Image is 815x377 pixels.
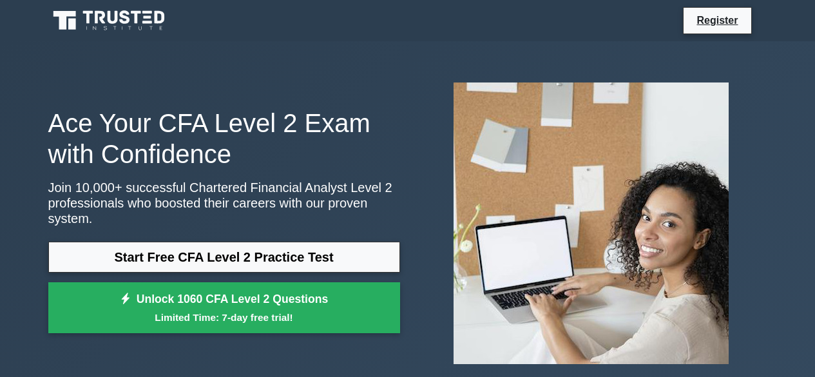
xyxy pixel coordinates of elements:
[48,180,400,226] p: Join 10,000+ successful Chartered Financial Analyst Level 2 professionals who boosted their caree...
[48,108,400,169] h1: Ace Your CFA Level 2 Exam with Confidence
[48,242,400,273] a: Start Free CFA Level 2 Practice Test
[48,282,400,334] a: Unlock 1060 CFA Level 2 QuestionsLimited Time: 7-day free trial!
[689,12,745,28] a: Register
[64,310,384,325] small: Limited Time: 7-day free trial!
